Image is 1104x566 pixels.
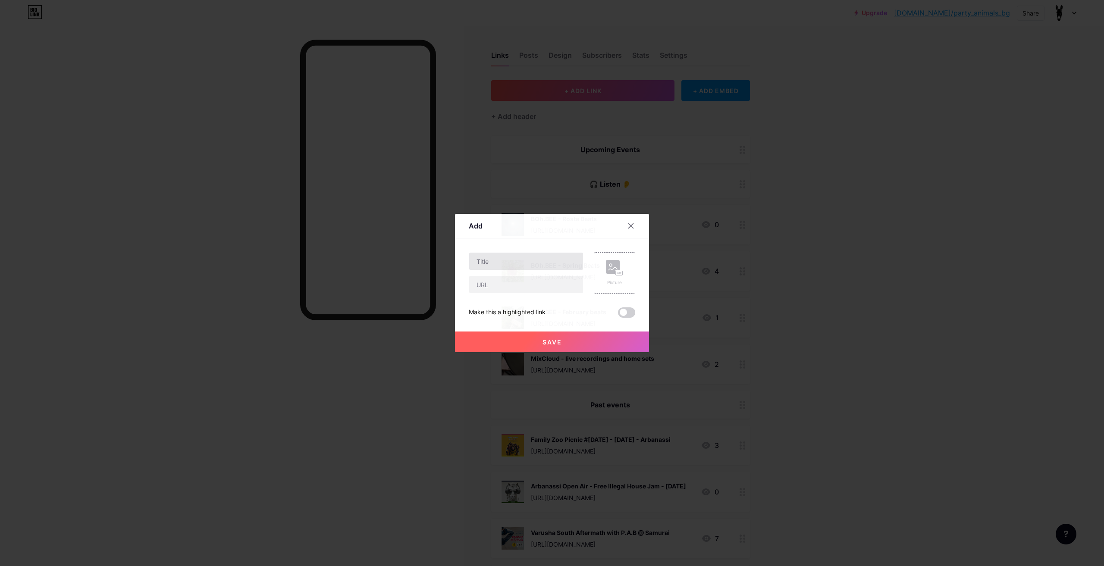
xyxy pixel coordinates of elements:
div: Make this a highlighted link [469,307,546,318]
span: Save [543,338,562,346]
div: Add [469,221,483,231]
input: URL [469,276,583,293]
input: Title [469,253,583,270]
div: Picture [606,279,623,286]
button: Save [455,331,649,352]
